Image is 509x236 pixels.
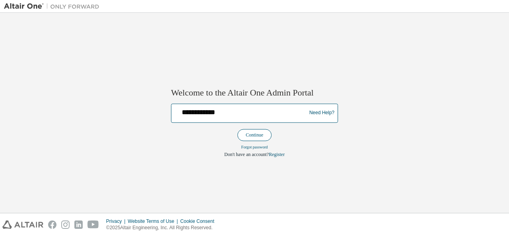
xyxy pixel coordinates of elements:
img: altair_logo.svg [2,220,43,229]
img: Altair One [4,2,103,10]
a: Register [269,152,285,157]
img: facebook.svg [48,220,56,229]
div: Privacy [106,218,128,224]
button: Continue [237,129,272,141]
img: youtube.svg [87,220,99,229]
div: Website Terms of Use [128,218,180,224]
a: Forgot password [241,145,268,149]
span: Don't have an account? [224,152,269,157]
p: © 2025 Altair Engineering, Inc. All Rights Reserved. [106,224,219,231]
div: Cookie Consent [180,218,219,224]
img: instagram.svg [61,220,70,229]
h2: Welcome to the Altair One Admin Portal [171,88,338,99]
img: linkedin.svg [74,220,83,229]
